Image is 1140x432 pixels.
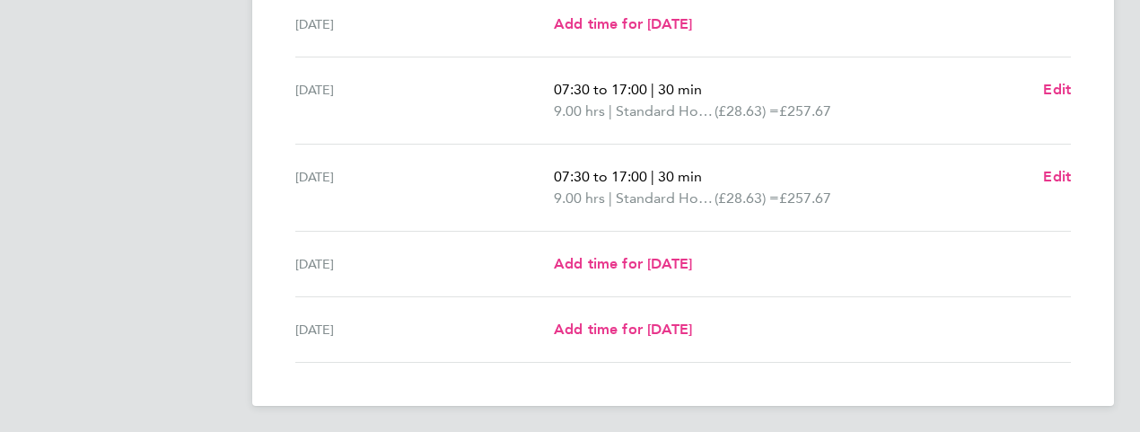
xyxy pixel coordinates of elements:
div: [DATE] [295,79,554,122]
span: Standard Hourly [616,101,715,122]
a: Edit [1043,79,1071,101]
span: (£28.63) = [715,190,779,207]
a: Edit [1043,166,1071,188]
div: [DATE] [295,319,554,340]
span: | [609,102,612,119]
span: 07:30 to 17:00 [554,168,647,185]
span: 30 min [658,81,702,98]
span: | [609,190,612,207]
span: Add time for [DATE] [554,15,692,32]
span: £257.67 [779,190,831,207]
span: Edit [1043,81,1071,98]
div: [DATE] [295,13,554,35]
span: | [651,81,654,98]
span: Edit [1043,168,1071,185]
a: Add time for [DATE] [554,319,692,340]
span: 9.00 hrs [554,102,605,119]
div: [DATE] [295,166,554,209]
span: 30 min [658,168,702,185]
div: [DATE] [295,253,554,275]
a: Add time for [DATE] [554,13,692,35]
span: £257.67 [779,102,831,119]
span: Add time for [DATE] [554,255,692,272]
span: 9.00 hrs [554,190,605,207]
span: | [651,168,654,185]
span: 07:30 to 17:00 [554,81,647,98]
a: Add time for [DATE] [554,253,692,275]
span: Add time for [DATE] [554,321,692,338]
span: (£28.63) = [715,102,779,119]
span: Standard Hourly [616,188,715,209]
